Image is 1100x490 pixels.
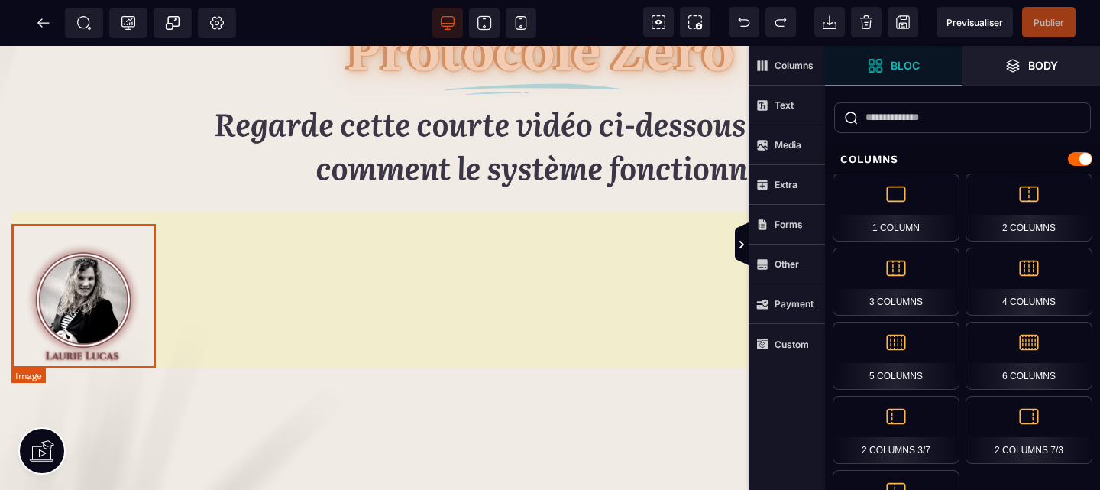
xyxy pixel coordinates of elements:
span: Screenshot [680,7,710,37]
strong: Bloc [891,60,920,71]
div: Domaine: [DOMAIN_NAME] [40,40,173,52]
span: Popup [165,15,180,31]
div: 6 Columns [966,322,1092,390]
span: Publier [1034,17,1064,28]
span: Open Blocks [825,46,962,86]
div: 2 Columns 3/7 [833,396,959,464]
strong: Body [1028,60,1058,71]
strong: Columns [775,60,814,71]
div: 1 Column [833,174,959,242]
div: v 4.0.25 [43,24,75,37]
strong: Text [775,99,794,111]
img: tab_keywords_by_traffic_grey.svg [173,89,186,101]
div: 2 Columns [966,174,1092,242]
span: Setting Body [209,15,225,31]
span: View components [643,7,674,37]
span: Previsualiser [946,17,1003,28]
div: 3 Columns [833,248,959,316]
strong: Custom [775,339,809,350]
strong: Other [775,258,799,270]
img: logo_orange.svg [24,24,37,37]
div: 2 Columns 7/3 [966,396,1092,464]
div: Mots-clés [190,90,234,100]
strong: Extra [775,179,797,190]
span: Tracking [121,15,136,31]
strong: Forms [775,219,803,230]
img: cab5a42c295d5bafcf13f0ad9a434451_laurie_lucas.png [11,182,156,326]
img: website_grey.svg [24,40,37,52]
span: Preview [937,7,1013,37]
div: Columns [825,145,1100,174]
div: 4 Columns [966,248,1092,316]
span: SEO [76,15,92,31]
div: 5 Columns [833,322,959,390]
strong: Payment [775,298,814,310]
strong: Media [775,139,801,151]
div: Domaine [79,90,118,100]
img: tab_domain_overview_orange.svg [62,89,74,101]
span: Open Layer Manager [962,46,1100,86]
